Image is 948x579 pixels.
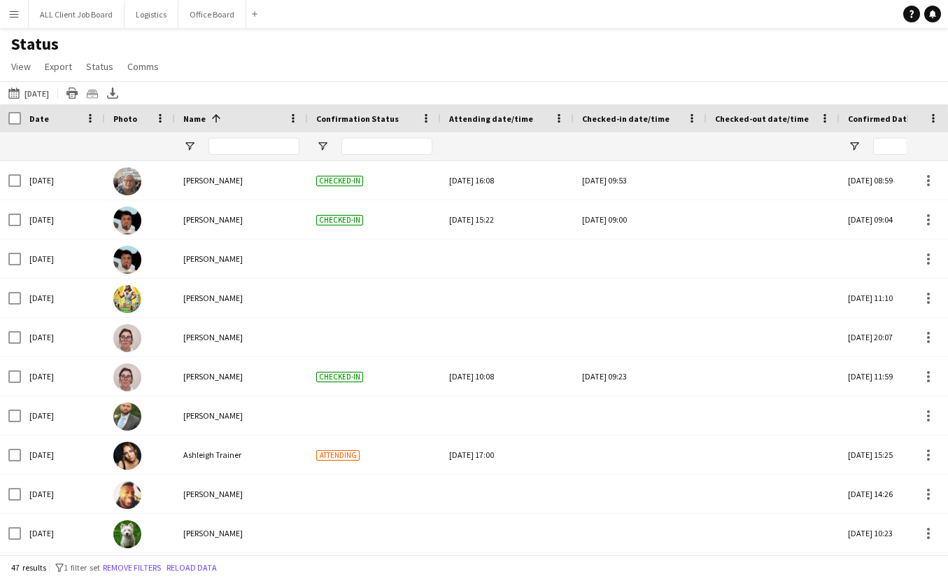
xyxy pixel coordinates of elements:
span: [PERSON_NAME] [183,332,243,342]
div: [DATE] 17:00 [449,435,565,474]
img: Ben Syder [113,520,141,548]
div: [DATE] [21,200,105,239]
div: [DATE] [21,475,105,513]
input: Confirmed Date Filter Input [873,138,929,155]
div: [DATE] 14:26 [840,475,938,513]
span: Checked-out date/time [715,113,809,124]
div: [DATE] [21,279,105,317]
a: Comms [122,57,164,76]
span: [PERSON_NAME] [183,253,243,264]
button: [DATE] [6,85,52,102]
span: Date [29,113,49,124]
span: [PERSON_NAME] [183,371,243,382]
span: Checked-in [316,215,363,225]
img: Carol Shepherd [113,167,141,195]
div: [DATE] [21,435,105,474]
div: [DATE] [21,318,105,356]
div: [DATE] 10:23 [840,514,938,552]
img: Angela Flannery [113,363,141,391]
input: Name Filter Input [208,138,299,155]
a: Export [39,57,78,76]
span: [PERSON_NAME] [183,175,243,186]
span: [PERSON_NAME] [183,489,243,499]
div: [DATE] [21,514,105,552]
span: Attending date/time [449,113,533,124]
div: [DATE] 10:08 [449,357,565,396]
img: Austin Currithers [113,481,141,509]
a: Status [80,57,119,76]
button: Open Filter Menu [316,140,329,153]
button: Remove filters [100,560,164,575]
div: [DATE] [21,357,105,396]
img: Akeel Mahmood [113,246,141,274]
div: [DATE] [21,161,105,200]
span: 1 filter set [64,562,100,573]
span: Photo [113,113,137,124]
span: Comms [127,60,159,73]
div: [DATE] [21,396,105,435]
div: [DATE] 11:10 [840,279,938,317]
span: Ashleigh Trainer [183,449,241,460]
button: Reload data [164,560,220,575]
button: Open Filter Menu [848,140,861,153]
button: Logistics [125,1,178,28]
div: [DATE] 11:59 [840,357,938,396]
span: [PERSON_NAME] [183,293,243,303]
app-action-btn: Export XLSX [104,85,121,102]
img: Ashleigh Trainer [113,442,141,470]
img: Alex Waddingham [113,285,141,313]
span: View [11,60,31,73]
span: [PERSON_NAME] [183,528,243,538]
div: [DATE] [21,239,105,278]
a: View [6,57,36,76]
div: [DATE] 09:53 [582,161,698,200]
span: Checked-in [316,176,363,186]
div: [DATE] 09:04 [840,200,938,239]
button: Open Filter Menu [183,140,196,153]
span: Attending [316,450,360,461]
img: Angela Flannery [113,324,141,352]
input: Confirmation Status Filter Input [341,138,432,155]
app-action-btn: Crew files as ZIP [84,85,101,102]
span: Confirmed Date [848,113,912,124]
span: Export [45,60,72,73]
span: Checked-in date/time [582,113,670,124]
div: [DATE] 15:25 [840,435,938,474]
button: ALL Client Job Board [29,1,125,28]
span: [PERSON_NAME] [183,214,243,225]
img: Akeel Mahmood [113,207,141,235]
span: Name [183,113,206,124]
button: Office Board [178,1,246,28]
img: Antonio Khara [113,403,141,431]
div: [DATE] 09:00 [582,200,698,239]
div: [DATE] 09:23 [582,357,698,396]
div: [DATE] 15:22 [449,200,565,239]
div: [DATE] 16:08 [449,161,565,200]
span: Status [86,60,113,73]
span: Confirmation Status [316,113,399,124]
span: [PERSON_NAME] [183,410,243,421]
div: [DATE] 20:07 [840,318,938,356]
div: [DATE] 08:59 [840,161,938,200]
span: Checked-in [316,372,363,382]
app-action-btn: Print [64,85,80,102]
